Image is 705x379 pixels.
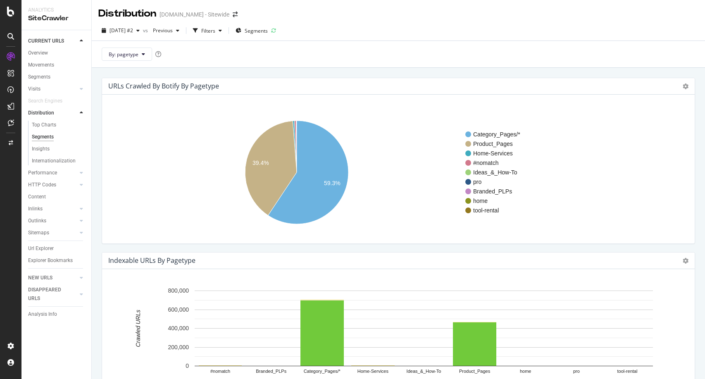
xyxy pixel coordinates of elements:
a: Overview [28,49,86,57]
text: Product_Pages [473,141,513,147]
div: CURRENT URLS [28,37,64,45]
text: 200,000 [168,344,189,350]
text: 400,000 [168,325,189,332]
div: Segments [32,133,54,141]
a: NEW URLS [28,274,77,282]
div: Explorer Bookmarks [28,256,73,265]
a: Movements [28,61,86,69]
a: Visits [28,85,77,93]
text: home [473,198,488,204]
div: Insights [32,145,50,153]
a: Explorer Bookmarks [28,256,86,265]
text: Category_Pages/* [304,369,341,374]
div: Distribution [98,7,156,21]
div: DISAPPEARED URLS [28,286,70,303]
div: Segments [28,73,50,81]
button: Previous [150,24,183,37]
div: Content [28,193,46,201]
iframe: Intercom live chat [677,351,697,371]
text: Product_Pages [459,369,491,374]
div: Outlinks [28,217,46,225]
button: [DATE] #2 [98,24,143,37]
div: NEW URLS [28,274,52,282]
i: Options [683,83,688,89]
div: Top Charts [32,121,56,129]
text: Ideas_&_How-To [407,369,441,374]
div: HTTP Codes [28,181,56,189]
a: Insights [32,145,86,153]
text: tool-rental [473,207,499,214]
div: Performance [28,169,57,177]
span: Previous [150,27,173,34]
text: #nomatch [473,160,498,166]
button: By: pagetype [102,48,152,61]
div: Distribution [28,109,54,117]
span: By: pagetype [109,51,138,58]
div: arrow-right-arrow-left [233,12,238,17]
a: Content [28,193,86,201]
span: Segments [245,27,268,34]
text: #nomatch [210,369,230,374]
text: Branded_PLPs [256,369,286,374]
i: Options [683,258,688,264]
div: Search Engines [28,97,62,105]
a: Top Charts [32,121,86,129]
span: 2025 Aug. 21st #2 [110,27,133,34]
text: home [520,369,531,374]
button: Segments [232,24,271,37]
h4: Indexable URLs by pagetype [108,255,195,266]
div: Inlinks [28,205,43,213]
div: Filters [201,27,215,34]
text: tool-rental [617,369,637,374]
a: Segments [28,73,86,81]
a: CURRENT URLS [28,37,77,45]
text: pro [473,179,481,185]
a: Analysis Info [28,310,86,319]
div: Analytics [28,7,85,14]
a: Outlinks [28,217,77,225]
a: Sitemaps [28,229,77,237]
svg: A chart. [109,108,681,237]
text: 39.4% [252,160,269,167]
div: Visits [28,85,40,93]
a: DISAPPEARED URLS [28,286,77,303]
a: Inlinks [28,205,77,213]
text: Home-Services [357,369,389,374]
div: Overview [28,49,48,57]
a: Url Explorer [28,244,86,253]
div: Movements [28,61,54,69]
div: Url Explorer [28,244,54,253]
text: Crawled URLs [135,310,141,347]
text: 800,000 [168,288,189,294]
a: Segments [32,133,86,141]
text: Branded_PLPs [473,188,512,195]
text: 59.3% [324,180,341,186]
text: 600,000 [168,306,189,313]
text: 0 [186,363,189,369]
a: HTTP Codes [28,181,77,189]
text: pro [573,369,580,374]
text: Ideas_&_How-To [473,169,517,176]
button: Filters [190,24,225,37]
div: SiteCrawler [28,14,85,23]
div: Analysis Info [28,310,57,319]
div: [DOMAIN_NAME] - Sitewide [160,10,229,19]
text: Home-Services [473,150,513,157]
h4: URLs Crawled By Botify By pagetype [108,81,219,92]
a: Distribution [28,109,77,117]
a: Internationalization [32,157,86,165]
a: Performance [28,169,77,177]
text: Category_Pages/* [473,131,520,138]
div: Sitemaps [28,229,49,237]
span: vs [143,27,150,34]
a: Search Engines [28,97,71,105]
div: Internationalization [32,157,76,165]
